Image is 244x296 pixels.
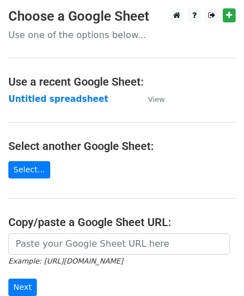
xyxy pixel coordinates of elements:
a: Select... [8,161,50,178]
h4: Copy/paste a Google Sheet URL: [8,215,236,229]
small: View [148,95,165,104]
input: Next [8,279,37,296]
p: Use one of the options below... [8,29,236,41]
small: Example: [URL][DOMAIN_NAME] [8,257,123,265]
h3: Choose a Google Sheet [8,8,236,25]
input: Paste your Google Sheet URL here [8,233,230,255]
a: View [137,94,165,104]
h4: Select another Google Sheet: [8,139,236,153]
a: Untitled spreadsheet [8,94,108,104]
h4: Use a recent Google Sheet: [8,75,236,88]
